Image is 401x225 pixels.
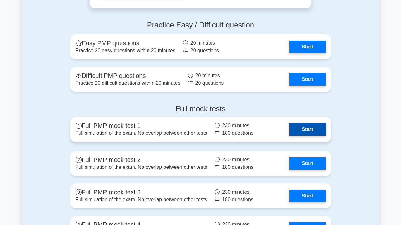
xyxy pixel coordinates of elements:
a: Start [289,73,325,86]
a: Start [289,41,325,53]
h4: Practice Easy / Difficult question [70,21,331,30]
a: Start [289,190,325,202]
a: Start [289,123,325,136]
h4: Full mock tests [70,104,331,113]
a: Start [289,157,325,170]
